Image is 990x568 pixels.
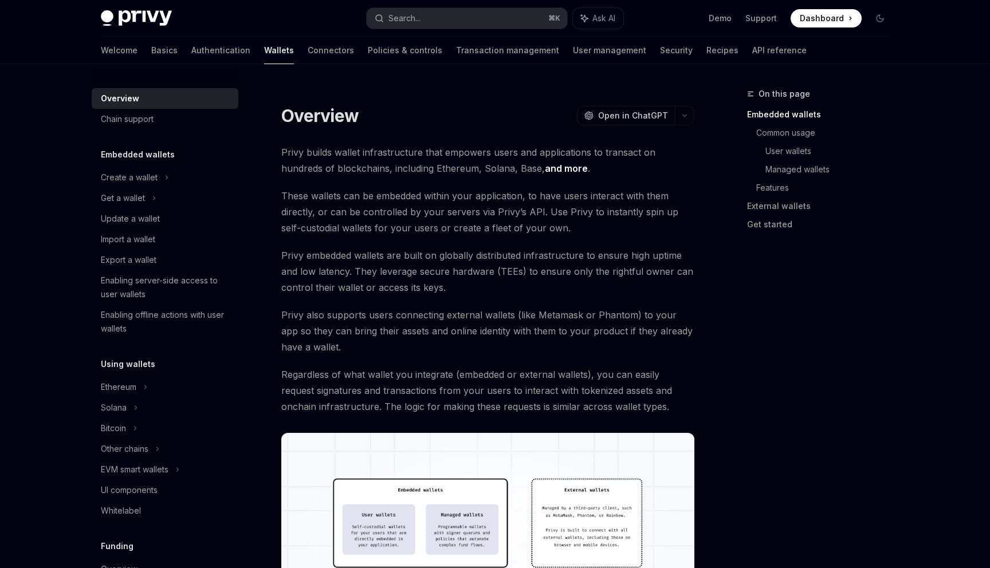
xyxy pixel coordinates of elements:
a: Get started [747,215,898,234]
a: External wallets [747,197,898,215]
div: Whitelabel [101,504,141,518]
span: ⌘ K [548,14,560,23]
div: Solana [101,401,127,415]
a: Authentication [191,37,250,64]
a: Connectors [308,37,354,64]
a: Wallets [264,37,294,64]
div: Import a wallet [101,232,155,246]
a: Whitelabel [92,500,238,521]
a: Import a wallet [92,229,238,250]
div: Enabling server-side access to user wallets [101,274,231,301]
h5: Funding [101,539,133,553]
a: Recipes [706,37,738,64]
button: Toggle dark mode [871,9,889,27]
span: On this page [759,87,810,101]
div: Chain support [101,112,154,126]
div: Get a wallet [101,191,145,205]
a: Welcome [101,37,137,64]
span: Ask AI [592,13,615,24]
a: Embedded wallets [747,105,898,124]
a: API reference [752,37,807,64]
div: Other chains [101,442,148,456]
a: User wallets [765,142,898,160]
span: Privy also supports users connecting external wallets (like Metamask or Phantom) to your app so t... [281,307,694,355]
div: Update a wallet [101,212,160,226]
span: Privy builds wallet infrastructure that empowers users and applications to transact on hundreds o... [281,144,694,176]
a: Security [660,37,693,64]
h1: Overview [281,105,359,126]
a: Support [745,13,777,24]
span: Open in ChatGPT [598,110,668,121]
a: Dashboard [791,9,862,27]
a: Enabling offline actions with user wallets [92,305,238,339]
a: Common usage [756,124,898,142]
h5: Embedded wallets [101,148,175,161]
div: Enabling offline actions with user wallets [101,308,231,336]
a: and more [545,163,588,175]
span: Privy embedded wallets are built on globally distributed infrastructure to ensure high uptime and... [281,247,694,295]
a: Features [756,179,898,197]
a: Chain support [92,109,238,129]
span: Dashboard [800,13,844,24]
img: dark logo [101,10,172,26]
div: Bitcoin [101,421,126,435]
h5: Using wallets [101,357,155,371]
a: User management [573,37,646,64]
a: Policies & controls [368,37,442,64]
span: These wallets can be embedded within your application, to have users interact with them directly,... [281,188,694,236]
button: Open in ChatGPT [577,106,675,125]
div: Export a wallet [101,253,156,267]
div: EVM smart wallets [101,463,168,476]
a: Managed wallets [765,160,898,179]
a: Basics [151,37,178,64]
div: Search... [388,11,421,25]
a: UI components [92,480,238,500]
a: Demo [709,13,732,24]
div: UI components [101,483,158,497]
span: Regardless of what wallet you integrate (embedded or external wallets), you can easily request si... [281,366,694,415]
a: Export a wallet [92,250,238,270]
a: Overview [92,88,238,109]
div: Overview [101,92,139,105]
a: Transaction management [456,37,559,64]
button: Ask AI [573,8,623,29]
button: Search...⌘K [367,8,567,29]
div: Create a wallet [101,171,158,184]
div: Ethereum [101,380,136,394]
a: Update a wallet [92,208,238,229]
a: Enabling server-side access to user wallets [92,270,238,305]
